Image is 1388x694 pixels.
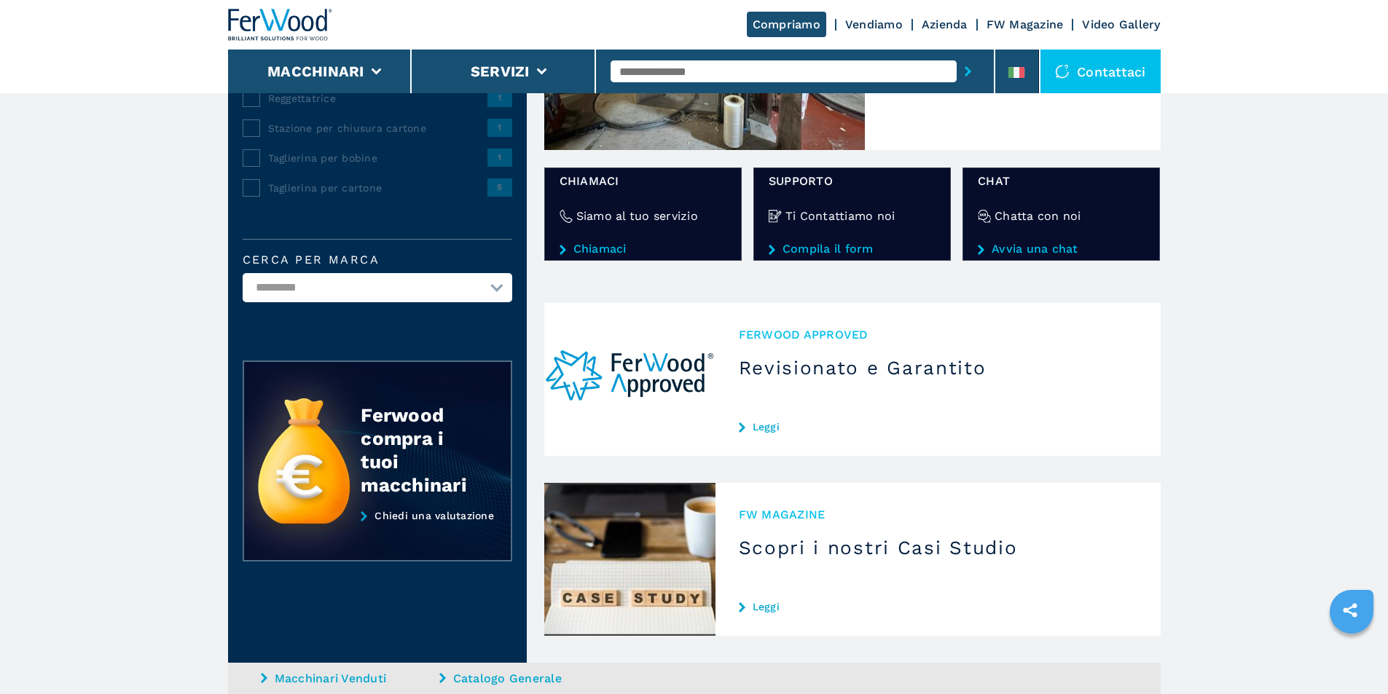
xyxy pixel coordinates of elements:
h3: Scopri i nostri Casi Studio [739,536,1137,559]
a: Leggi [739,601,1137,612]
button: Servizi [471,63,530,80]
a: Macchinari Venduti [261,670,436,687]
div: Ferwood compra i tuoi macchinari [361,403,482,497]
button: Macchinari [267,63,364,80]
a: Catalogo Generale [439,670,614,687]
span: 1 [487,149,512,166]
a: Chiedi una valutazione [243,510,512,562]
a: FW Magazine [987,17,1064,31]
span: Supporto [769,173,936,189]
span: Chiamaci [560,173,726,189]
a: Compriamo [747,12,826,37]
span: Ferwood Approved [739,326,1137,343]
span: 5 [487,178,512,196]
a: Avvia una chat [978,242,1145,256]
img: Scopri i nostri Casi Studio [544,483,715,636]
span: Taglierina per bobine [268,151,487,165]
a: Compila il form [769,242,936,256]
img: Siamo al tuo servizio [560,210,573,223]
img: Contattaci [1055,64,1070,79]
h4: Siamo al tuo servizio [576,208,698,224]
h4: Ti Contattiamo noi [785,208,895,224]
a: Leggi [739,421,1137,433]
span: chat [978,173,1145,189]
img: Ferwood [228,9,333,41]
a: Chiamaci [560,242,726,256]
img: Chatta con noi [978,210,991,223]
div: Contattaci [1040,50,1161,93]
label: Cerca per marca [243,254,512,266]
span: 1 [487,89,512,106]
h3: Revisionato e Garantito [739,356,1137,379]
span: Stazione per chiusura cartone [268,121,487,135]
a: Azienda [922,17,968,31]
img: Ti Contattiamo noi [769,210,782,223]
img: Revisionato e Garantito [544,303,715,456]
h4: Chatta con noi [995,208,1081,224]
span: Taglierina per cartone [268,181,487,195]
a: Video Gallery [1082,17,1160,31]
button: submit-button [957,55,979,88]
span: FW MAGAZINE [739,506,1137,523]
iframe: Chat [1326,628,1377,683]
span: 1 [487,119,512,136]
span: Reggettatrice [268,91,487,106]
a: sharethis [1332,592,1368,628]
a: Vendiamo [845,17,903,31]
